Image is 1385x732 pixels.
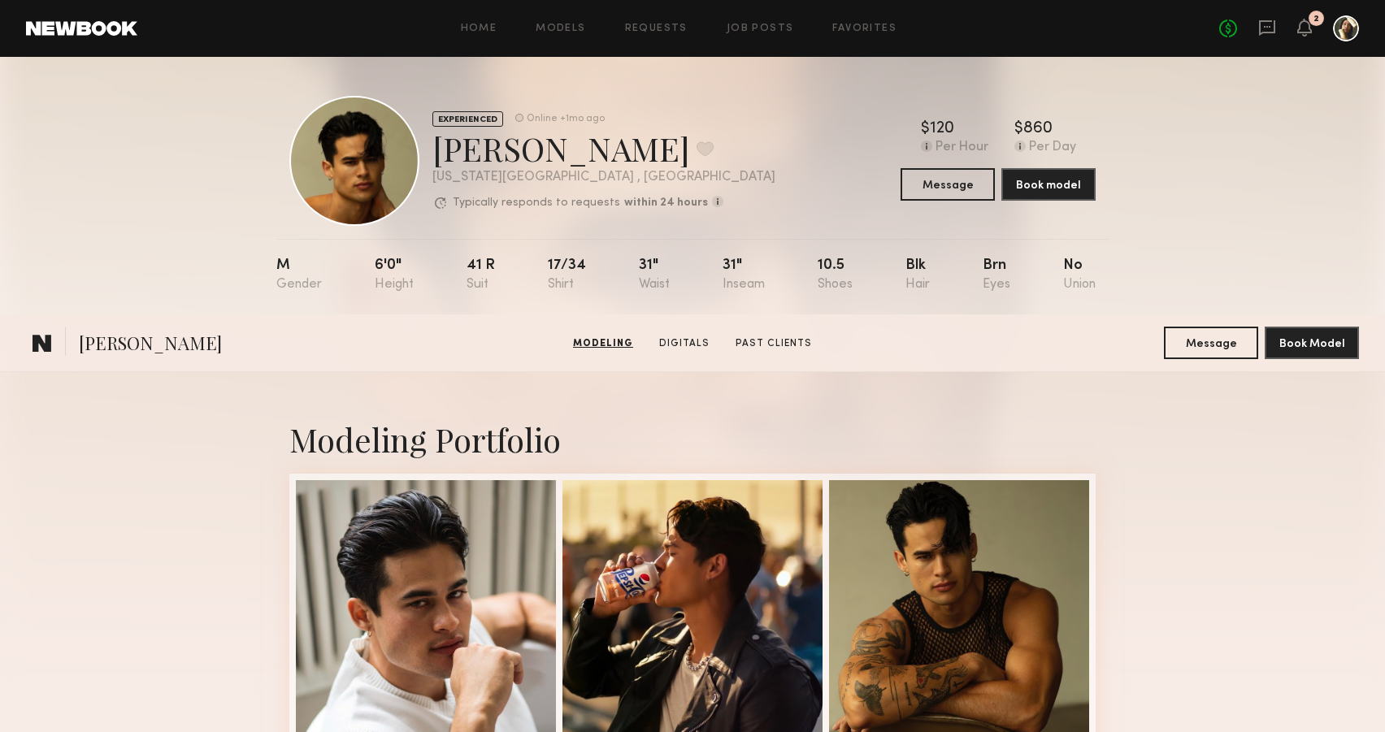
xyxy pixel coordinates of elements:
div: 6'0" [375,258,414,292]
a: Book Model [1265,336,1359,349]
div: Brn [983,258,1010,292]
button: Message [1164,327,1258,359]
div: 17/34 [548,258,586,292]
div: Modeling Portfolio [289,418,1096,461]
div: 31" [639,258,670,292]
a: Requests [625,24,688,34]
a: Home [461,24,497,34]
a: Modeling [567,336,640,351]
div: M [276,258,322,292]
a: Job Posts [727,24,794,34]
a: Past Clients [729,336,818,351]
span: [PERSON_NAME] [79,331,222,359]
div: No [1063,258,1096,292]
div: $ [1014,121,1023,137]
div: EXPERIENCED [432,111,503,127]
div: 2 [1313,15,1319,24]
div: Blk [905,258,930,292]
div: [PERSON_NAME] [432,127,775,170]
div: 31" [723,258,765,292]
a: Models [536,24,585,34]
div: 41 r [467,258,495,292]
b: within 24 hours [624,197,708,209]
a: Digitals [653,336,716,351]
button: Message [901,168,995,201]
div: 860 [1023,121,1053,137]
div: 120 [930,121,954,137]
div: [US_STATE][GEOGRAPHIC_DATA] , [GEOGRAPHIC_DATA] [432,171,775,184]
div: Per Day [1029,141,1076,155]
a: Favorites [832,24,897,34]
div: Per Hour [936,141,988,155]
button: Book Model [1265,327,1359,359]
p: Typically responds to requests [453,197,620,209]
div: Online +1mo ago [527,114,605,124]
button: Book model [1001,168,1096,201]
div: 10.5 [818,258,853,292]
div: $ [921,121,930,137]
